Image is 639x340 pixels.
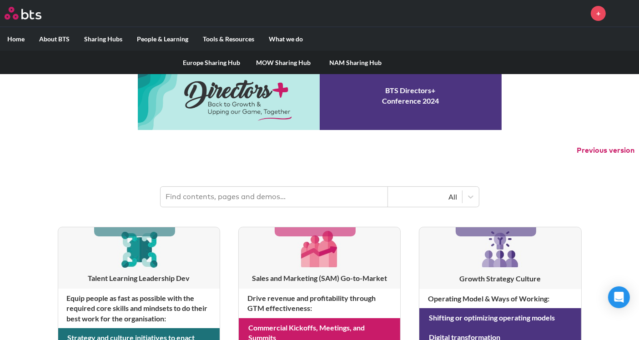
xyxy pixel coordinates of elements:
a: Conference 2024 [138,62,502,130]
h4: Drive revenue and profitability through GTM effectiveness : [239,289,400,318]
a: Go home [5,7,58,20]
img: Lisa Daley [613,2,634,24]
img: [object Object] [478,227,522,271]
div: All [392,192,458,202]
label: What we do [262,27,310,51]
label: Sharing Hubs [77,27,130,51]
h3: Growth Strategy Culture [419,274,581,284]
a: Profile [613,2,634,24]
img: BTS Logo [5,7,41,20]
div: Open Intercom Messenger [608,286,630,308]
img: [object Object] [298,227,341,270]
button: Previous version [577,145,634,155]
img: [object Object] [117,227,161,270]
label: People & Learning [130,27,196,51]
label: About BTS [32,27,77,51]
input: Find contents, pages and demos... [161,187,388,207]
a: + [591,6,606,21]
h4: Operating Model & Ways of Working : [419,289,581,308]
h3: Sales and Marketing (SAM) Go-to-Market [239,273,400,283]
h4: Equip people as fast as possible with the required core skills and mindsets to do their best work... [58,289,220,328]
h3: Talent Learning Leadership Dev [58,273,220,283]
label: Tools & Resources [196,27,262,51]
